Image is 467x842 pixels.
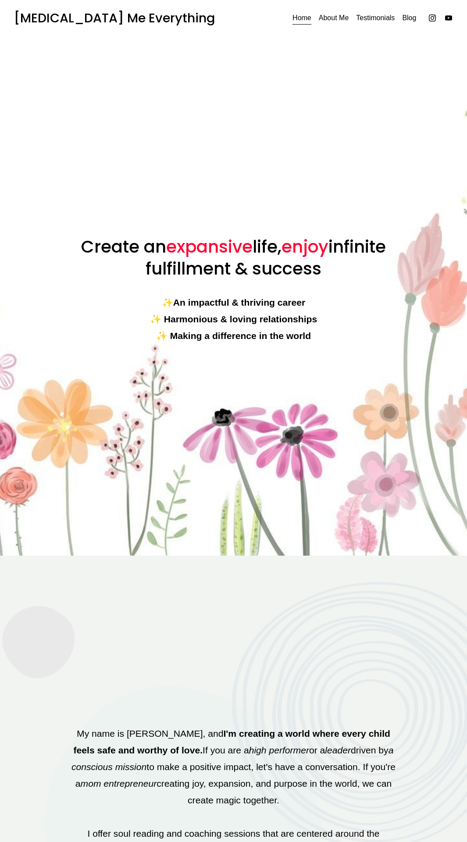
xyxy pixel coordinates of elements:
[428,14,437,22] a: Instagram
[81,235,166,259] span: Create an
[150,297,317,324] strong: ✨An impactful & thriving career ✨ Harmonious & loving relationships
[14,9,215,27] a: [MEDICAL_DATA] Me Everything
[166,235,253,259] span: expansive
[319,11,349,25] a: About Me
[325,745,351,755] em: leader
[253,235,282,259] span: life,
[444,14,453,22] a: YouTube
[282,235,328,259] span: enjoy
[74,728,393,755] strong: I'm creating a world where every child feels safe and worthy of love.
[292,11,311,25] a: Home
[356,11,395,25] a: Testimonials
[402,11,416,25] a: Blog
[81,778,157,788] em: mom entrepreneur
[71,745,396,772] em: a conscious mission
[249,745,309,755] em: high performer
[146,235,390,281] span: infinite fulfillment & success
[156,331,311,341] strong: ✨ Making a difference in the world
